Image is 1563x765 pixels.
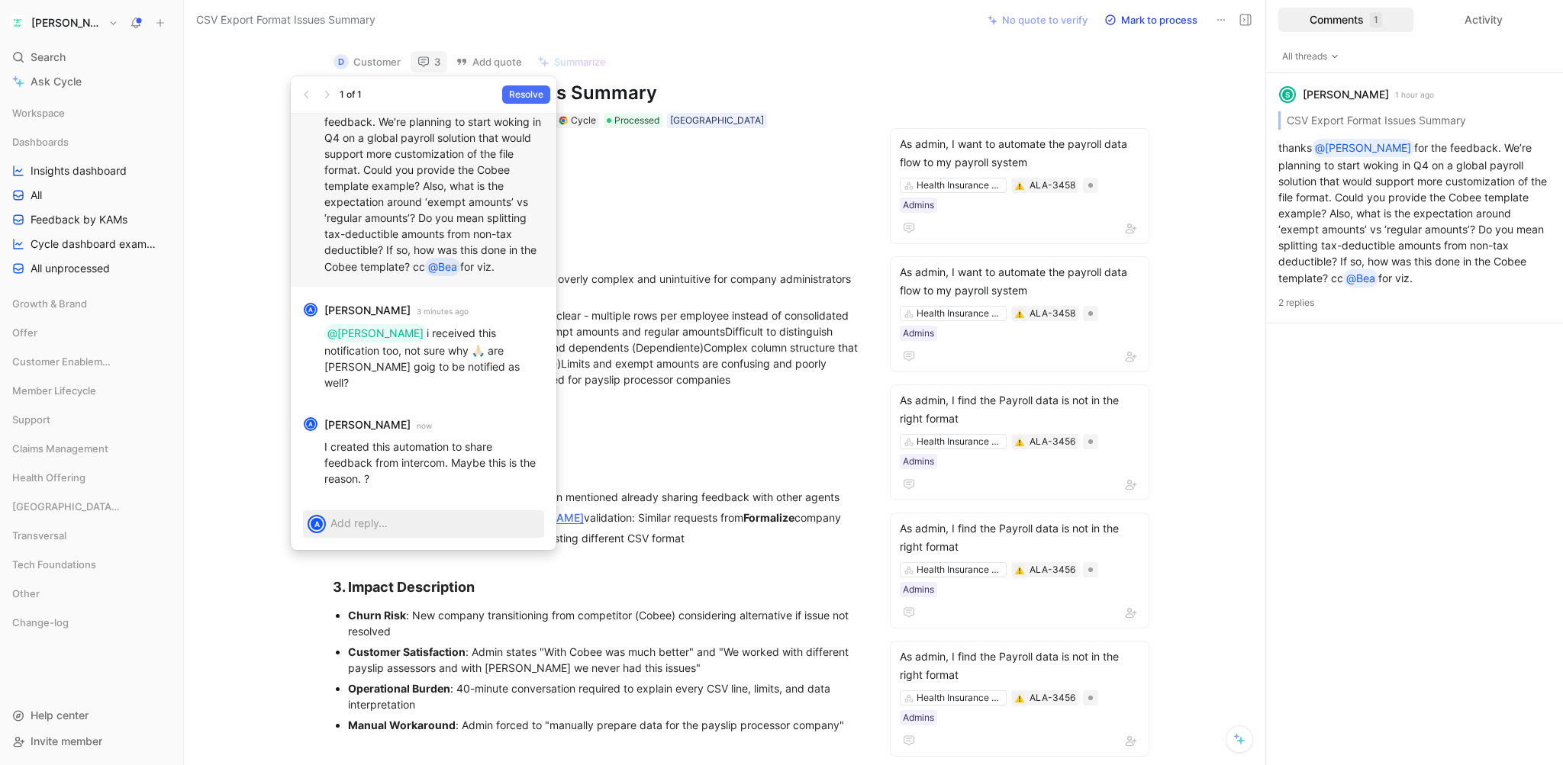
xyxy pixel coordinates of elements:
[502,85,550,104] button: Resolve
[509,87,543,102] span: Resolve
[417,304,469,318] small: 3 minutes ago
[324,416,411,434] strong: [PERSON_NAME]
[324,439,544,487] p: I created this automation to share feedback from intercom. Maybe this is the reason. ?
[305,304,316,315] div: A
[340,87,362,102] div: 1 of 1
[324,301,411,320] strong: [PERSON_NAME]
[309,516,324,532] div: A
[428,258,457,276] div: @Bea
[305,419,316,429] div: A
[324,95,544,276] p: thanks for the feedback. We’re planning to start woking in Q4 on a global payroll solution that w...
[417,419,432,432] small: now
[327,324,424,342] div: @[PERSON_NAME]
[324,324,544,391] p: i received this notification too, not sure why 🙏🏻 are [PERSON_NAME] goig to be notified as well?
